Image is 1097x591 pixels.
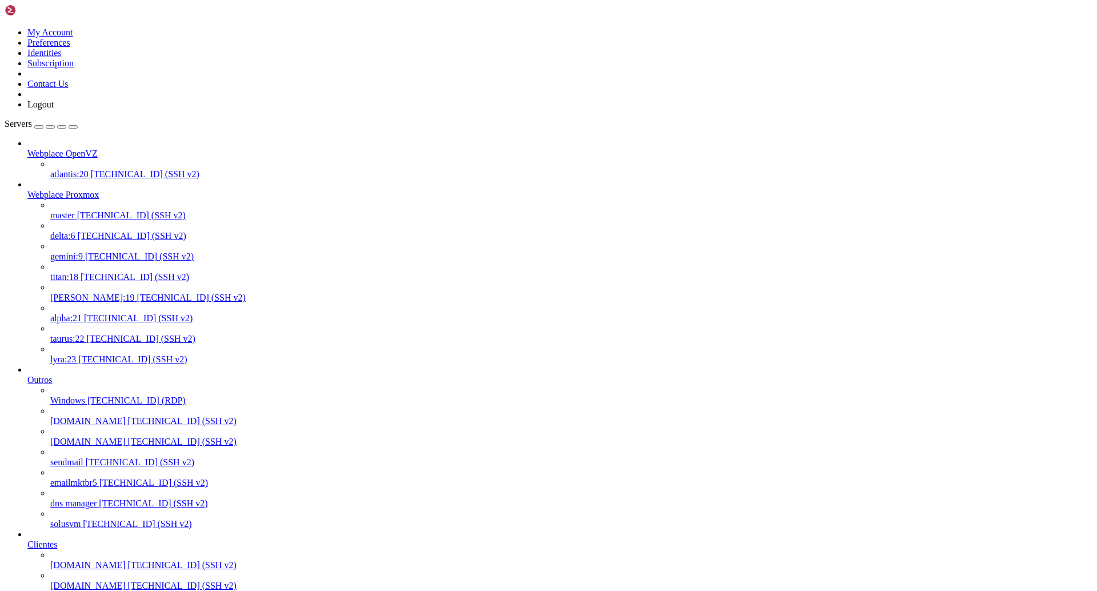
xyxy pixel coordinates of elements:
span: [TECHNICAL_ID] (SSH v2) [84,313,193,323]
span: [TECHNICAL_ID] (RDP) [87,396,186,405]
li: [DOMAIN_NAME] [TECHNICAL_ID] (SSH v2) [50,570,1092,591]
span: gemini:9 [50,251,83,261]
span: [TECHNICAL_ID] (SSH v2) [78,231,186,241]
li: Outros [27,365,1092,529]
a: [PERSON_NAME]:19 [TECHNICAL_ID] (SSH v2) [50,293,1092,303]
span: [TECHNICAL_ID] (SSH v2) [99,478,208,488]
span: Outros [27,375,53,385]
li: [DOMAIN_NAME] [TECHNICAL_ID] (SSH v2) [50,550,1092,570]
span: titan:18 [50,272,78,282]
span: [TECHNICAL_ID] (SSH v2) [85,251,194,261]
span: [DOMAIN_NAME] [50,437,126,446]
span: alpha:21 [50,313,82,323]
span: [DOMAIN_NAME] [50,560,126,570]
a: Contact Us [27,79,69,89]
span: Servers [5,119,32,129]
a: lyra:23 [TECHNICAL_ID] (SSH v2) [50,354,1092,365]
li: master [TECHNICAL_ID] (SSH v2) [50,200,1092,221]
a: Webplace Proxmox [27,190,1092,200]
a: titan:18 [TECHNICAL_ID] (SSH v2) [50,272,1092,282]
span: [TECHNICAL_ID] (SSH v2) [128,581,237,590]
li: emailmktbr5 [TECHNICAL_ID] (SSH v2) [50,468,1092,488]
li: [DOMAIN_NAME] [TECHNICAL_ID] (SSH v2) [50,406,1092,426]
span: [TECHNICAL_ID] (SSH v2) [99,498,207,508]
a: [DOMAIN_NAME] [TECHNICAL_ID] (SSH v2) [50,437,1092,447]
a: Subscription [27,58,74,68]
a: Outros [27,375,1092,385]
span: master [50,210,75,220]
span: [TECHNICAL_ID] (SSH v2) [78,354,187,364]
span: Clientes [27,540,57,549]
span: Webplace OpenVZ [27,149,98,158]
li: Webplace OpenVZ [27,138,1092,179]
span: [TECHNICAL_ID] (SSH v2) [91,169,199,179]
a: [DOMAIN_NAME] [TECHNICAL_ID] (SSH v2) [50,581,1092,591]
span: lyra:23 [50,354,76,364]
li: delta:6 [TECHNICAL_ID] (SSH v2) [50,221,1092,241]
span: taurus:22 [50,334,85,344]
a: Windows [TECHNICAL_ID] (RDP) [50,396,1092,406]
a: Identities [27,48,62,58]
li: Webplace Proxmox [27,179,1092,365]
a: taurus:22 [TECHNICAL_ID] (SSH v2) [50,334,1092,344]
span: [TECHNICAL_ID] (SSH v2) [86,457,194,467]
li: gemini:9 [TECHNICAL_ID] (SSH v2) [50,241,1092,262]
span: [TECHNICAL_ID] (SSH v2) [77,210,186,220]
a: solusvm [TECHNICAL_ID] (SSH v2) [50,519,1092,529]
a: [DOMAIN_NAME] [TECHNICAL_ID] (SSH v2) [50,560,1092,570]
span: Webplace Proxmox [27,190,99,199]
a: Webplace OpenVZ [27,149,1092,159]
span: [TECHNICAL_ID] (SSH v2) [87,334,195,344]
span: [TECHNICAL_ID] (SSH v2) [81,272,189,282]
li: taurus:22 [TECHNICAL_ID] (SSH v2) [50,324,1092,344]
a: delta:6 [TECHNICAL_ID] (SSH v2) [50,231,1092,241]
li: solusvm [TECHNICAL_ID] (SSH v2) [50,509,1092,529]
a: dns manager [TECHNICAL_ID] (SSH v2) [50,498,1092,509]
span: Windows [50,396,85,405]
span: [TECHNICAL_ID] (SSH v2) [137,293,246,302]
a: atlantis:20 [TECHNICAL_ID] (SSH v2) [50,169,1092,179]
a: emailmktbr5 [TECHNICAL_ID] (SSH v2) [50,478,1092,488]
span: [TECHNICAL_ID] (SSH v2) [128,560,237,570]
span: dns manager [50,498,97,508]
li: atlantis:20 [TECHNICAL_ID] (SSH v2) [50,159,1092,179]
span: [PERSON_NAME]:19 [50,293,135,302]
a: sendmail [TECHNICAL_ID] (SSH v2) [50,457,1092,468]
li: titan:18 [TECHNICAL_ID] (SSH v2) [50,262,1092,282]
li: [DOMAIN_NAME] [TECHNICAL_ID] (SSH v2) [50,426,1092,447]
li: [PERSON_NAME]:19 [TECHNICAL_ID] (SSH v2) [50,282,1092,303]
a: Logout [27,99,54,109]
span: [DOMAIN_NAME] [50,581,126,590]
img: Shellngn [5,5,70,16]
span: solusvm [50,519,81,529]
li: Windows [TECHNICAL_ID] (RDP) [50,385,1092,406]
a: My Account [27,27,73,37]
a: [DOMAIN_NAME] [TECHNICAL_ID] (SSH v2) [50,416,1092,426]
span: [TECHNICAL_ID] (SSH v2) [128,437,237,446]
span: [TECHNICAL_ID] (SSH v2) [128,416,237,426]
li: dns manager [TECHNICAL_ID] (SSH v2) [50,488,1092,509]
span: sendmail [50,457,83,467]
li: lyra:23 [TECHNICAL_ID] (SSH v2) [50,344,1092,365]
a: alpha:21 [TECHNICAL_ID] (SSH v2) [50,313,1092,324]
a: gemini:9 [TECHNICAL_ID] (SSH v2) [50,251,1092,262]
span: delta:6 [50,231,75,241]
a: master [TECHNICAL_ID] (SSH v2) [50,210,1092,221]
a: Preferences [27,38,70,47]
span: [TECHNICAL_ID] (SSH v2) [83,519,191,529]
li: alpha:21 [TECHNICAL_ID] (SSH v2) [50,303,1092,324]
a: Clientes [27,540,1092,550]
span: [DOMAIN_NAME] [50,416,126,426]
span: atlantis:20 [50,169,89,179]
span: emailmktbr5 [50,478,97,488]
li: sendmail [TECHNICAL_ID] (SSH v2) [50,447,1092,468]
a: Servers [5,119,78,129]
